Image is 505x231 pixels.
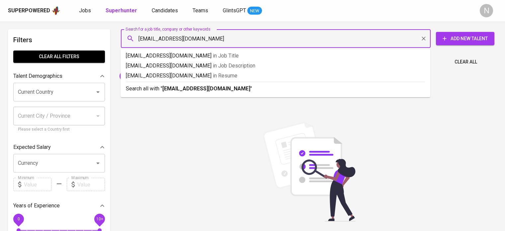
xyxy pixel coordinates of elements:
[223,7,262,15] a: GlintsGPT NEW
[96,217,103,221] span: 10+
[213,53,239,59] span: in Job Title
[455,58,477,66] span: Clear All
[436,32,494,45] button: Add New Talent
[19,53,100,61] span: Clear All filters
[13,143,51,151] p: Expected Salary
[51,6,60,16] img: app logo
[13,141,105,154] div: Expected Salary
[93,87,103,97] button: Open
[13,69,105,83] div: Talent Demographics
[213,72,237,79] span: in Resume
[259,122,359,221] img: file_searching.svg
[480,4,493,17] div: N
[193,7,208,14] span: Teams
[106,7,138,15] a: Superhunter
[126,72,425,80] p: [EMAIL_ADDRESS][DOMAIN_NAME]
[17,217,20,221] span: 0
[223,7,246,14] span: GlintsGPT
[193,7,210,15] a: Teams
[8,6,60,16] a: Superpoweredapp logo
[120,71,204,81] div: [EMAIL_ADDRESS][DOMAIN_NAME]
[13,35,105,45] h6: Filters
[106,7,137,14] b: Superhunter
[152,7,178,14] span: Candidates
[419,34,428,43] button: Clear
[18,126,100,133] p: Please select a Country first
[93,159,103,168] button: Open
[247,8,262,14] span: NEW
[8,7,50,15] div: Superpowered
[126,52,425,60] p: [EMAIL_ADDRESS][DOMAIN_NAME]
[79,7,92,15] a: Jobs
[152,7,179,15] a: Candidates
[13,199,105,212] div: Years of Experience
[126,62,425,70] p: [EMAIL_ADDRESS][DOMAIN_NAME]
[79,7,91,14] span: Jobs
[120,73,197,79] span: [EMAIL_ADDRESS][DOMAIN_NAME]
[24,178,51,191] input: Value
[213,62,255,69] span: in Job Description
[452,56,480,68] button: Clear All
[126,85,425,93] p: Search all with " "
[77,178,105,191] input: Value
[13,51,105,63] button: Clear All filters
[13,72,62,80] p: Talent Demographics
[13,202,60,210] p: Years of Experience
[162,85,250,92] b: [EMAIL_ADDRESS][DOMAIN_NAME]
[441,35,489,43] span: Add New Talent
